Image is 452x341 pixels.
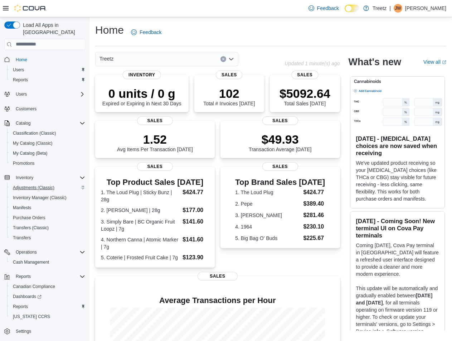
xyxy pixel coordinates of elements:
dd: $225.67 [303,234,325,242]
svg: External link [442,60,446,64]
a: Reports [10,302,31,311]
a: View allExternal link [423,59,446,65]
h3: [DATE] - [MEDICAL_DATA] choices are now saved when receiving [356,135,439,157]
a: My Catalog (Classic) [10,139,55,148]
dd: $177.00 [183,206,209,215]
span: Reports [13,272,85,281]
span: Inventory Manager (Classic) [13,195,67,201]
div: Avg Items Per Transaction [DATE] [117,132,193,152]
dt: 4. 1964 [235,223,300,230]
span: Inventory [123,71,161,79]
dt: 5. Coterie | Frosted Fruit Cake | 7g [101,254,180,261]
button: Catalog [1,118,88,128]
dt: 4. Northern Canna | Atomic Marker | 7g [101,236,180,250]
button: Clear input [220,56,226,62]
span: Inventory [13,173,85,182]
p: We've updated product receiving so your [MEDICAL_DATA] choices (like THCa or CBG) stay visible fo... [356,159,439,202]
button: Reports [13,272,34,281]
button: Canadian Compliance [7,282,88,292]
a: Feedback [128,25,164,39]
dt: 2. Pepe [235,200,300,207]
span: Sales [291,71,318,79]
button: Users [13,90,30,99]
a: Adjustments (Classic) [10,183,57,192]
span: Cash Management [10,258,85,266]
div: Expired or Expiring in Next 30 Days [102,86,181,106]
strong: [DATE] and [DATE] [356,293,433,306]
span: Transfers (Classic) [10,224,85,232]
p: 0 units / 0 g [102,86,181,101]
a: Dashboards [10,292,44,301]
a: Canadian Compliance [10,282,58,291]
span: Settings [13,327,85,336]
span: Operations [13,248,85,256]
dd: $230.10 [303,222,325,231]
input: Dark Mode [345,5,360,12]
button: Classification (Classic) [7,128,88,138]
a: My Catalog (Beta) [10,149,50,158]
h1: Home [95,23,124,37]
button: Users [7,65,88,75]
button: Inventory [1,173,88,183]
h2: What's new [349,56,401,68]
button: Purchase Orders [7,213,88,223]
span: Adjustments (Classic) [13,185,54,191]
button: Catalog [13,119,33,128]
h3: Top Product Sales [DATE] [101,178,209,187]
span: Feedback [317,5,339,12]
button: Operations [1,247,88,257]
span: Sales [137,116,173,125]
dd: $123.90 [183,253,209,262]
span: Cash Management [13,259,49,265]
a: Purchase Orders [10,213,48,222]
a: Reports [10,76,31,84]
p: 1.52 [117,132,193,147]
div: Transaction Average [DATE] [249,132,312,152]
div: Total # Invoices [DATE] [203,86,255,106]
a: Transfers [10,234,34,242]
button: Cash Management [7,257,88,267]
p: Updated 1 minute(s) ago [285,61,340,66]
button: Settings [1,326,88,336]
dd: $389.40 [303,200,325,208]
a: Dashboards [7,292,88,302]
span: Washington CCRS [10,312,85,321]
span: Manifests [13,205,31,211]
div: Jordan Wannamaker [394,4,402,13]
span: Sales [262,116,298,125]
a: Settings [13,327,34,336]
span: Transfers [10,234,85,242]
span: Promotions [13,160,35,166]
span: Reports [13,77,28,83]
span: Customers [13,104,85,113]
span: Home [16,57,27,63]
span: My Catalog (Beta) [10,149,85,158]
button: Reports [7,75,88,85]
dt: 3. Simply Bare | BC Organic Fruit Loopz | 7g [101,218,180,232]
span: My Catalog (Beta) [13,150,48,156]
a: [US_STATE] CCRS [10,312,53,321]
dd: $141.60 [183,217,209,226]
p: | [389,4,391,13]
span: Sales [137,162,173,171]
span: Operations [16,249,37,255]
button: Manifests [7,203,88,213]
span: Transfers [13,235,31,241]
span: Treetz [99,54,113,63]
span: Users [13,90,85,99]
a: Inventory Manager (Classic) [10,193,69,202]
button: Inventory [13,173,36,182]
p: This update will be automatically and gradually enabled between , for all terminals operating on ... [356,285,439,335]
span: Classification (Classic) [10,129,85,138]
button: Home [1,54,88,65]
p: [PERSON_NAME] [405,4,446,13]
span: Dashboards [10,292,85,301]
span: Reports [10,302,85,311]
span: Transfers (Classic) [13,225,49,231]
button: My Catalog (Classic) [7,138,88,148]
span: Customers [16,106,37,112]
dt: 5. Big Bag O' Buds [235,235,300,242]
span: Inventory [16,175,33,181]
button: Transfers (Classic) [7,223,88,233]
a: Home [13,56,30,64]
